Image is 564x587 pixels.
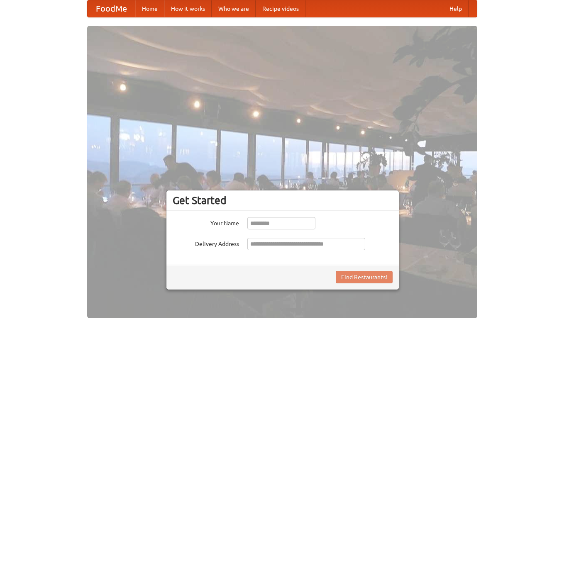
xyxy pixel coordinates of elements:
[173,194,393,207] h3: Get Started
[256,0,305,17] a: Recipe videos
[336,271,393,283] button: Find Restaurants!
[164,0,212,17] a: How it works
[443,0,469,17] a: Help
[88,0,135,17] a: FoodMe
[212,0,256,17] a: Who we are
[173,238,239,248] label: Delivery Address
[173,217,239,227] label: Your Name
[135,0,164,17] a: Home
